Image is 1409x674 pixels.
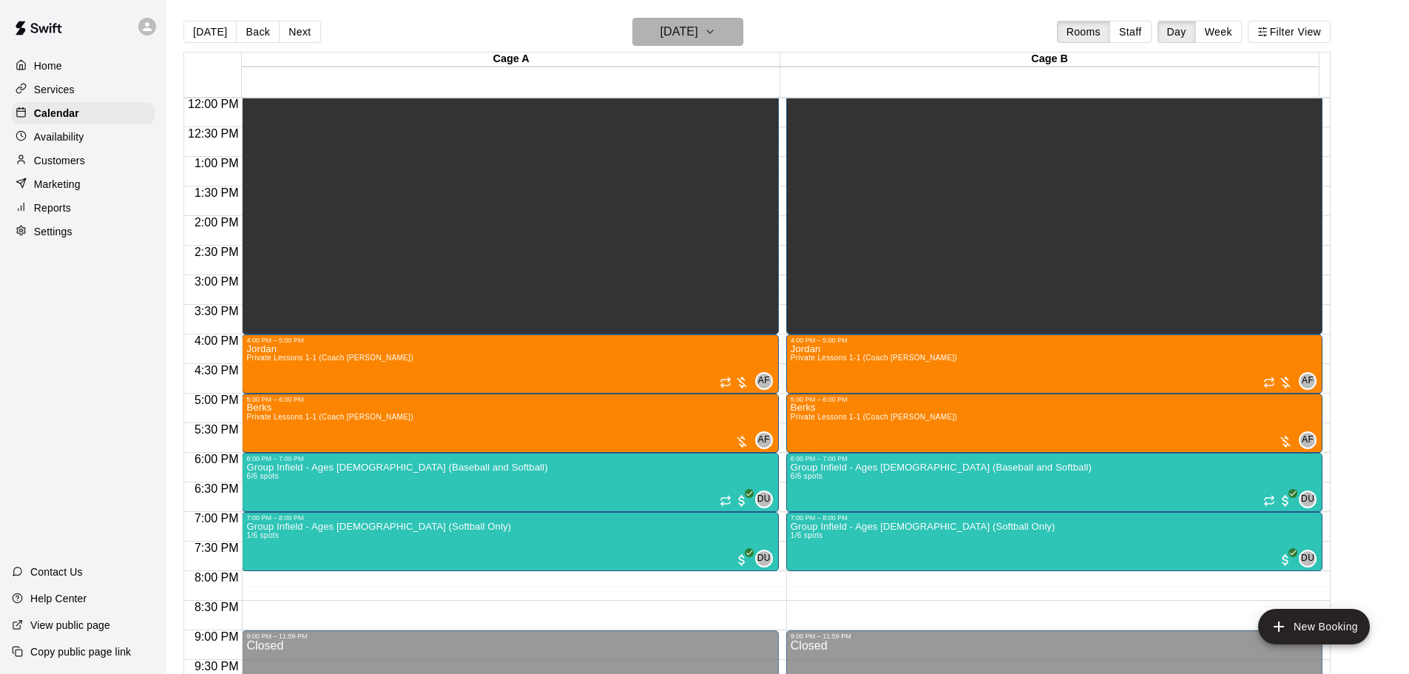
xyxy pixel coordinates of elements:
div: Andy Fernandez [755,372,773,390]
a: Services [12,78,155,101]
span: 9:00 PM [191,630,243,643]
span: Private Lessons 1-1 (Coach [PERSON_NAME]) [791,413,957,421]
span: All customers have paid [734,553,749,567]
div: 5:00 PM – 6:00 PM [246,396,774,403]
div: 6:00 PM – 7:00 PM: Group Infield - Ages 7 -10 (Baseball and Softball) [786,453,1322,512]
span: All customers have paid [1278,493,1293,508]
span: Private Lessons 1-1 (Coach [PERSON_NAME]) [246,354,413,362]
p: Calendar [34,106,79,121]
div: 6:00 PM – 7:00 PM [791,455,1318,462]
div: 7:00 PM – 8:00 PM [246,514,774,522]
div: 4:00 PM – 5:00 PM [246,337,774,344]
button: [DATE] [183,21,237,43]
div: Reports [12,197,155,219]
span: 1/6 spots filled [246,531,279,539]
span: David Uribes [761,491,773,508]
button: Rooms [1057,21,1110,43]
span: 8:00 PM [191,571,243,584]
span: David Uribes [1305,550,1317,567]
span: 5:00 PM [191,394,243,406]
p: Availability [34,129,84,144]
span: 2:00 PM [191,216,243,229]
button: Next [279,21,320,43]
p: Settings [34,224,72,239]
p: Contact Us [30,565,83,579]
span: 1:30 PM [191,186,243,199]
span: 5:30 PM [191,423,243,436]
p: Home [34,58,62,73]
span: 6:00 PM [191,453,243,465]
div: Andy Fernandez [1299,372,1317,390]
div: David Uribes [1299,491,1317,508]
div: David Uribes [755,491,773,508]
span: DU [1301,551,1314,566]
button: Filter View [1248,21,1331,43]
span: Andy Fernandez [761,431,773,449]
span: 9:30 PM [191,660,243,673]
span: Recurring event [720,495,731,507]
a: Marketing [12,173,155,195]
span: Recurring event [1263,495,1275,507]
span: 6/6 spots filled [791,472,823,480]
div: 6:00 PM – 7:00 PM [246,455,774,462]
div: 4:00 PM – 5:00 PM: Jordan [242,334,778,394]
span: AF [758,433,770,448]
span: David Uribes [1305,491,1317,508]
div: Andy Fernandez [1299,431,1317,449]
div: Cage B [780,53,1319,67]
div: 5:00 PM – 6:00 PM [791,396,1318,403]
div: Cage A [242,53,780,67]
span: 6/6 spots filled [246,472,279,480]
button: Week [1195,21,1242,43]
span: AF [1302,374,1314,388]
div: 7:00 PM – 8:00 PM: Group Infield - Ages 7 -10 (Softball Only) [786,512,1322,571]
div: 5:00 PM – 6:00 PM: Berks [242,394,778,453]
p: Services [34,82,75,97]
span: Recurring event [720,377,731,388]
span: Private Lessons 1-1 (Coach [PERSON_NAME]) [246,413,413,421]
div: 7:00 PM – 8:00 PM [791,514,1318,522]
p: Copy public page link [30,644,131,659]
div: 5:00 PM – 6:00 PM: Berks [786,394,1322,453]
a: Customers [12,149,155,172]
div: 7:00 PM – 8:00 PM: Group Infield - Ages 7 -10 (Softball Only) [242,512,778,571]
span: Andy Fernandez [761,372,773,390]
button: add [1258,609,1370,644]
span: DU [757,492,771,507]
span: 1:00 PM [191,157,243,169]
button: Day [1158,21,1196,43]
span: 2:30 PM [191,246,243,258]
span: 3:30 PM [191,305,243,317]
div: David Uribes [755,550,773,567]
div: 4:00 PM – 5:00 PM: Jordan [786,334,1322,394]
p: View public page [30,618,110,633]
div: Home [12,55,155,77]
span: All customers have paid [734,493,749,508]
span: 4:30 PM [191,364,243,377]
span: 1/6 spots filled [791,531,823,539]
span: 12:00 PM [184,98,242,110]
span: 8:30 PM [191,601,243,613]
span: Andy Fernandez [1305,372,1317,390]
span: AF [1302,433,1314,448]
span: DU [757,551,771,566]
div: 9:00 PM – 11:59 PM [246,633,774,640]
a: Calendar [12,102,155,124]
span: Andy Fernandez [1305,431,1317,449]
p: Help Center [30,591,87,606]
div: Andy Fernandez [755,431,773,449]
span: David Uribes [761,550,773,567]
button: Back [236,21,280,43]
span: 7:00 PM [191,512,243,525]
span: 3:00 PM [191,275,243,288]
p: Reports [34,200,71,215]
button: [DATE] [632,18,743,46]
p: Marketing [34,177,81,192]
a: Availability [12,126,155,148]
span: 4:00 PM [191,334,243,347]
span: DU [1301,492,1314,507]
